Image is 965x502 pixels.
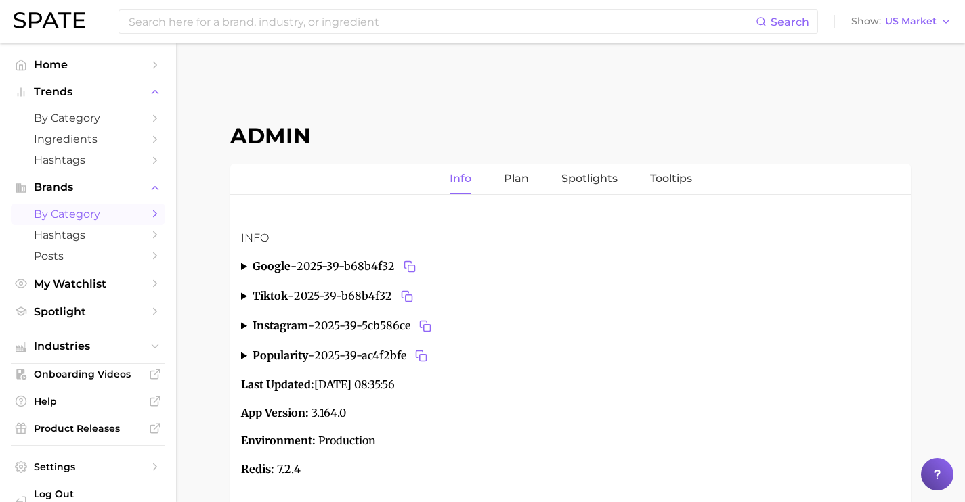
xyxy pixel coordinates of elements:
button: Industries [11,336,165,357]
a: Hashtags [11,225,165,246]
a: Plan [504,164,529,194]
p: [DATE] 08:35:56 [241,376,900,394]
a: by Category [11,204,165,225]
span: Log Out [34,488,154,500]
summary: tiktok-2025-39-b68b4f32Copy 2025-39-b68b4f32 to clipboard [241,287,900,306]
a: Home [11,54,165,75]
a: Onboarding Videos [11,364,165,384]
strong: tiktok [253,289,288,302]
strong: popularity [253,348,308,362]
a: Info [450,164,471,194]
img: SPATE [14,12,85,28]
summary: popularity-2025-39-ac4f2bfeCopy 2025-39-ac4f2bfe to clipboard [241,346,900,365]
a: Hashtags [11,150,165,170]
p: 3.164.0 [241,405,900,422]
a: Spotlights [561,164,618,194]
span: - [291,259,297,273]
span: US Market [885,18,937,25]
span: Brands [34,181,142,193]
span: - [288,289,294,302]
button: Copy 2025-39-b68b4f32 to clipboard [400,257,419,276]
strong: google [253,259,291,273]
button: ShowUS Market [848,13,955,30]
button: Brands [11,177,165,198]
span: by Category [34,208,142,221]
span: - [308,348,314,362]
button: Copy 2025-39-5cb586ce to clipboard [416,317,435,336]
span: Product Releases [34,422,142,434]
a: My Watchlist [11,273,165,294]
span: 2025-39-ac4f2bfe [314,346,431,365]
span: Hashtags [34,229,142,242]
a: by Category [11,108,165,129]
span: 2025-39-5cb586ce [314,317,435,336]
span: Onboarding Videos [34,368,142,380]
a: Settings [11,457,165,477]
a: Spotlight [11,301,165,322]
strong: Environment: [241,434,316,447]
button: Copy 2025-39-b68b4f32 to clipboard [398,287,416,306]
p: 7.2.4 [241,461,900,478]
span: Settings [34,461,142,473]
a: Tooltips [650,164,692,194]
span: 2025-39-b68b4f32 [297,257,419,276]
button: Trends [11,82,165,102]
input: Search here for a brand, industry, or ingredient [127,10,756,33]
span: Posts [34,250,142,263]
span: Home [34,58,142,71]
a: Help [11,391,165,411]
strong: Last Updated: [241,378,314,391]
button: Copy 2025-39-ac4f2bfe to clipboard [412,346,431,365]
span: Industries [34,340,142,352]
summary: instagram-2025-39-5cb586ceCopy 2025-39-5cb586ce to clipboard [241,317,900,336]
span: Ingredients [34,133,142,145]
span: Trends [34,86,142,98]
summary: google-2025-39-b68b4f32Copy 2025-39-b68b4f32 to clipboard [241,257,900,276]
span: 2025-39-b68b4f32 [294,287,416,306]
span: by Category [34,112,142,124]
strong: App Version: [241,406,309,419]
span: My Watchlist [34,277,142,290]
span: Search [771,16,809,28]
a: Ingredients [11,129,165,150]
p: Production [241,432,900,450]
span: Hashtags [34,154,142,166]
a: Posts [11,246,165,267]
span: - [308,319,314,332]
span: Show [851,18,881,25]
strong: instagram [253,319,308,332]
h3: Info [241,230,900,246]
a: Product Releases [11,418,165,438]
strong: Redis: [241,462,274,476]
span: Help [34,395,142,407]
h1: Admin [230,122,911,149]
span: Spotlight [34,305,142,318]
